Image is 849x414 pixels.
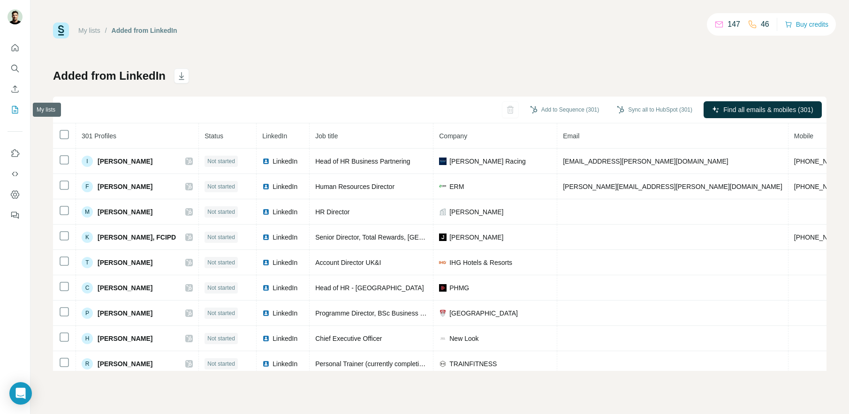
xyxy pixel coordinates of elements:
span: LinkedIn [273,182,297,191]
img: Surfe Logo [53,23,69,38]
button: Sync all to HubSpot (301) [610,103,699,117]
div: T [82,257,93,268]
span: Email [563,132,579,140]
button: My lists [8,101,23,118]
span: [EMAIL_ADDRESS][PERSON_NAME][DOMAIN_NAME] [563,158,728,165]
img: LinkedIn logo [262,259,270,266]
img: company-logo [439,158,447,165]
span: Senior Director, Total Rewards, [GEOGRAPHIC_DATA] [315,233,476,241]
span: TRAINFITNESS [449,359,497,369]
div: P [82,308,93,319]
span: Head of HR Business Partnering [315,158,410,165]
span: [PERSON_NAME] [98,283,152,293]
span: [PERSON_NAME] [98,334,152,343]
span: Job title [315,132,338,140]
div: Open Intercom Messenger [9,382,32,405]
img: company-logo [439,335,447,342]
img: company-logo [439,360,447,368]
div: H [82,333,93,344]
button: Search [8,60,23,77]
span: LinkedIn [273,334,297,343]
span: Head of HR - [GEOGRAPHIC_DATA] [315,284,424,292]
span: Not started [207,360,235,368]
img: LinkedIn logo [262,309,270,317]
span: LinkedIn [262,132,287,140]
p: 147 [728,19,740,30]
div: Added from LinkedIn [112,26,177,35]
button: Add to Sequence (301) [523,103,606,117]
span: [GEOGRAPHIC_DATA] [449,309,518,318]
span: Not started [207,258,235,267]
img: LinkedIn logo [262,208,270,216]
h1: Added from LinkedIn [53,68,166,83]
img: company-logo [439,233,447,241]
span: [PERSON_NAME] [98,207,152,217]
button: Dashboard [8,186,23,203]
span: [PERSON_NAME], FCIPD [98,233,176,242]
img: LinkedIn logo [262,335,270,342]
button: Buy credits [785,18,828,31]
div: R [82,358,93,369]
img: LinkedIn logo [262,233,270,241]
span: [PERSON_NAME] Racing [449,157,526,166]
button: Quick start [8,39,23,56]
span: LinkedIn [273,157,297,166]
button: Enrich CSV [8,81,23,98]
span: Account Director UK&I [315,259,381,266]
button: Use Surfe API [8,166,23,182]
span: [PERSON_NAME] [98,309,152,318]
span: Not started [207,284,235,292]
span: Mobile [794,132,813,140]
button: Find all emails & mobiles (301) [704,101,822,118]
span: [PERSON_NAME] [98,157,152,166]
div: F [82,181,93,192]
div: I [82,156,93,167]
img: LinkedIn logo [262,360,270,368]
div: M [82,206,93,218]
span: [PERSON_NAME] [98,182,152,191]
span: [PERSON_NAME] [98,359,152,369]
span: New Look [449,334,478,343]
span: ERM [449,182,464,191]
div: C [82,282,93,294]
span: [PERSON_NAME] [449,207,503,217]
span: Not started [207,334,235,343]
p: 46 [761,19,769,30]
span: LinkedIn [273,283,297,293]
span: [PERSON_NAME] [449,233,503,242]
img: Avatar [8,9,23,24]
img: company-logo [439,309,447,317]
span: LinkedIn [273,258,297,267]
span: Status [205,132,223,140]
span: LinkedIn [273,309,297,318]
span: Programme Director, BSc Business Management [315,309,458,317]
button: Feedback [8,207,23,224]
span: LinkedIn [273,207,297,217]
span: Personal Trainer (currently completing certification) [315,360,463,368]
li: / [105,26,107,35]
img: company-logo [439,184,447,188]
span: Human Resources Director [315,183,394,190]
span: LinkedIn [273,233,297,242]
img: LinkedIn logo [262,284,270,292]
span: LinkedIn [273,359,297,369]
span: Find all emails & mobiles (301) [723,105,813,114]
span: [PERSON_NAME] [98,258,152,267]
button: Use Surfe on LinkedIn [8,145,23,162]
img: company-logo [439,259,447,266]
span: Not started [207,309,235,317]
span: Chief Executive Officer [315,335,382,342]
span: [PERSON_NAME][EMAIL_ADDRESS][PERSON_NAME][DOMAIN_NAME] [563,183,782,190]
img: LinkedIn logo [262,183,270,190]
span: 301 Profiles [82,132,116,140]
span: Not started [207,233,235,241]
span: Not started [207,157,235,166]
span: Company [439,132,467,140]
img: LinkedIn logo [262,158,270,165]
span: PHMG [449,283,469,293]
img: company-logo [439,284,447,292]
span: IHG Hotels & Resorts [449,258,512,267]
span: Not started [207,182,235,191]
div: K [82,232,93,243]
span: HR Director [315,208,349,216]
